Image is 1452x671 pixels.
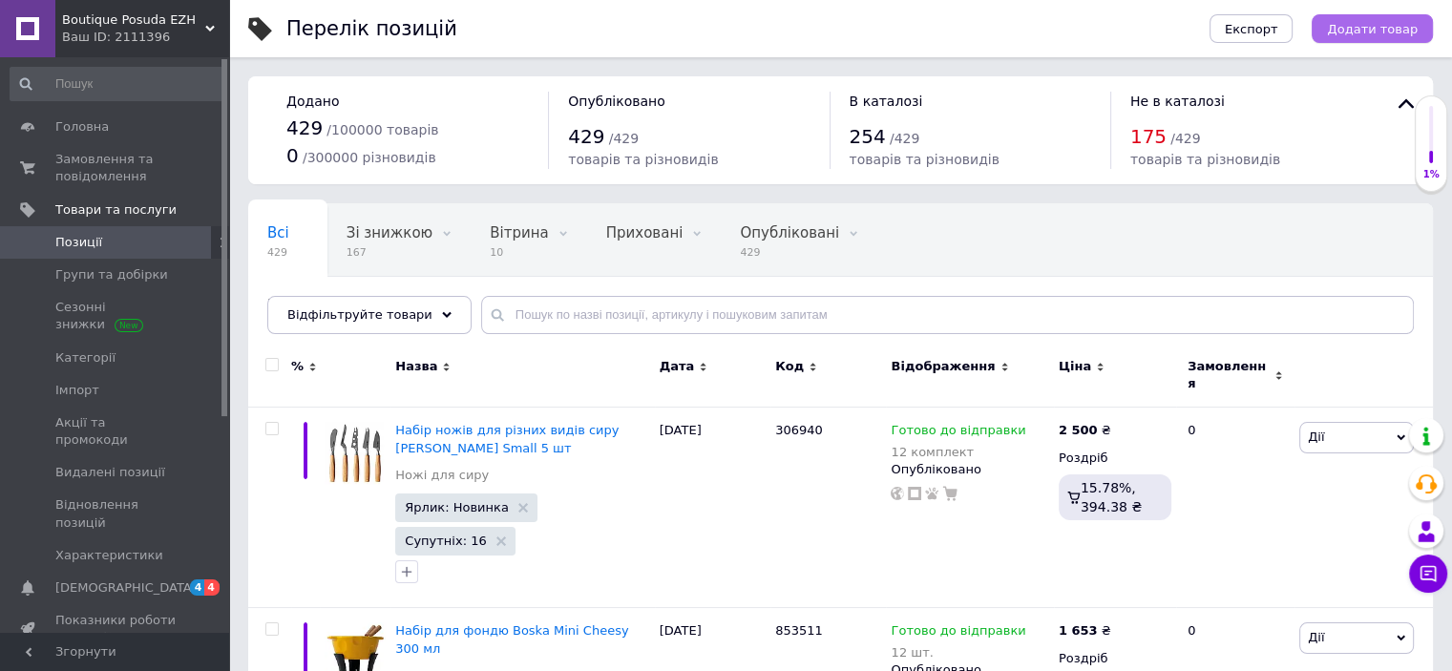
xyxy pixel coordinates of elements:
[1176,408,1294,608] div: 0
[267,245,289,260] span: 429
[286,116,323,139] span: 429
[1130,152,1280,167] span: товарів та різновидів
[267,224,289,241] span: Всі
[55,266,168,283] span: Групи та добірки
[660,358,695,375] span: Дата
[850,94,923,109] span: В каталозі
[1059,422,1111,439] div: ₴
[1081,480,1142,514] span: 15.78%, 394.38 ₴
[1308,630,1324,644] span: Дії
[395,358,437,375] span: Назва
[775,358,804,375] span: Код
[481,296,1414,334] input: Пошук по назві позиції, артикулу і пошуковим запитам
[55,464,165,481] span: Видалені позиції
[55,547,163,564] span: Характеристики
[1312,14,1433,43] button: Додати товар
[286,144,299,167] span: 0
[303,150,436,165] span: / 300000 різновидів
[55,382,99,399] span: Імпорт
[568,94,665,109] span: Опубліковано
[10,67,225,101] input: Пошук
[850,152,1000,167] span: товарів та різновидів
[568,152,718,167] span: товарів та різновидів
[55,496,177,531] span: Відновлення позицій
[287,307,432,322] span: Відфільтруйте товари
[55,118,109,136] span: Головна
[405,535,486,547] span: Супутніх: 16
[655,408,770,608] div: [DATE]
[1188,358,1270,392] span: Замовлення
[405,501,509,514] span: Ярлик: Новинка
[891,423,1025,443] span: Готово до відправки
[326,122,438,137] span: / 100000 товарів
[1059,423,1098,437] b: 2 500
[55,151,177,185] span: Замовлення та повідомлення
[1059,622,1111,640] div: ₴
[55,299,177,333] span: Сезонні знижки
[1308,430,1324,444] span: Дії
[347,245,432,260] span: 167
[740,224,839,241] span: Опубліковані
[891,358,995,375] span: Відображення
[62,29,229,46] div: Ваш ID: 2111396
[1170,131,1200,146] span: / 429
[850,125,886,148] span: 254
[204,579,220,596] span: 4
[55,349,116,367] span: Категорії
[891,645,1025,660] div: 12 шт.
[1130,94,1225,109] span: Не в каталозі
[775,623,823,638] span: 853511
[395,467,489,484] a: Ножі для сиру
[286,19,457,39] div: Перелік позицій
[291,358,304,375] span: %
[740,245,839,260] span: 429
[1327,22,1418,36] span: Додати товар
[267,297,324,314] span: Бокалы
[1409,555,1447,593] button: Чат з покупцем
[1416,168,1446,181] div: 1%
[395,423,619,454] a: Набір ножів для різних видів сиру [PERSON_NAME] Small 5 шт
[490,224,548,241] span: Вітрина
[490,245,548,260] span: 10
[891,461,1048,478] div: Опубліковано
[775,423,823,437] span: 306940
[55,612,177,646] span: Показники роботи компанії
[1059,450,1171,467] div: Роздріб
[62,11,205,29] span: Boutique Posuda EZH
[55,414,177,449] span: Акції та промокоди
[395,623,628,655] a: Набір для фондю Boska Mini Cheesy 300 мл
[606,224,684,241] span: Приховані
[1059,650,1171,667] div: Роздріб
[55,201,177,219] span: Товари та послуги
[609,131,639,146] span: / 429
[55,579,197,597] span: [DEMOGRAPHIC_DATA]
[891,623,1025,643] span: Готово до відправки
[325,422,386,483] img: Набор ножей для разных видов сыра Boska Amigo Small 5 шт
[890,131,919,146] span: / 429
[1210,14,1294,43] button: Експорт
[190,579,205,596] span: 4
[1059,358,1091,375] span: Ціна
[1225,22,1278,36] span: Експорт
[1130,125,1167,148] span: 175
[891,445,1025,459] div: 12 комплект
[286,94,339,109] span: Додано
[347,224,432,241] span: Зі знижкою
[568,125,604,148] span: 429
[55,234,102,251] span: Позиції
[1059,623,1098,638] b: 1 653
